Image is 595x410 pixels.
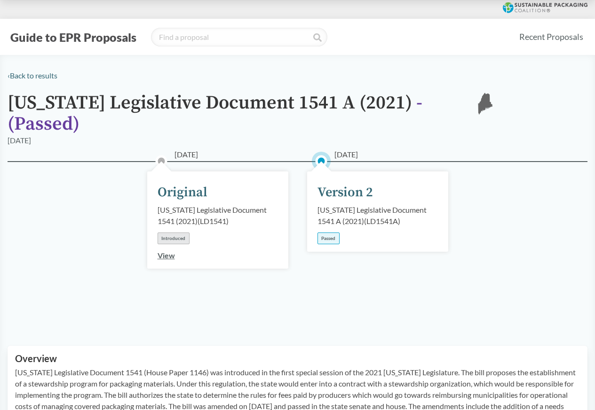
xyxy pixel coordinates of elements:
button: Guide to EPR Proposals [8,30,139,45]
div: [DATE] [8,135,31,146]
div: [US_STATE] Legislative Document 1541 (2021) ( LD1541 ) [158,204,278,227]
a: Recent Proposals [515,26,587,47]
span: [DATE] [334,149,358,160]
a: ‹Back to results [8,71,57,80]
h2: Overview [15,353,580,364]
div: Introduced [158,232,190,244]
span: [DATE] [175,149,198,160]
div: [US_STATE] Legislative Document 1541 A (2021) ( LD1541A ) [317,204,438,227]
input: Find a proposal [151,28,327,46]
a: View [158,251,175,260]
h1: [US_STATE] Legislative Document 1541 A (2021) [8,93,459,135]
div: Original [158,183,207,202]
div: Version 2 [317,183,373,202]
span: - ( Passed ) [8,91,422,136]
div: Passed [317,232,340,244]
